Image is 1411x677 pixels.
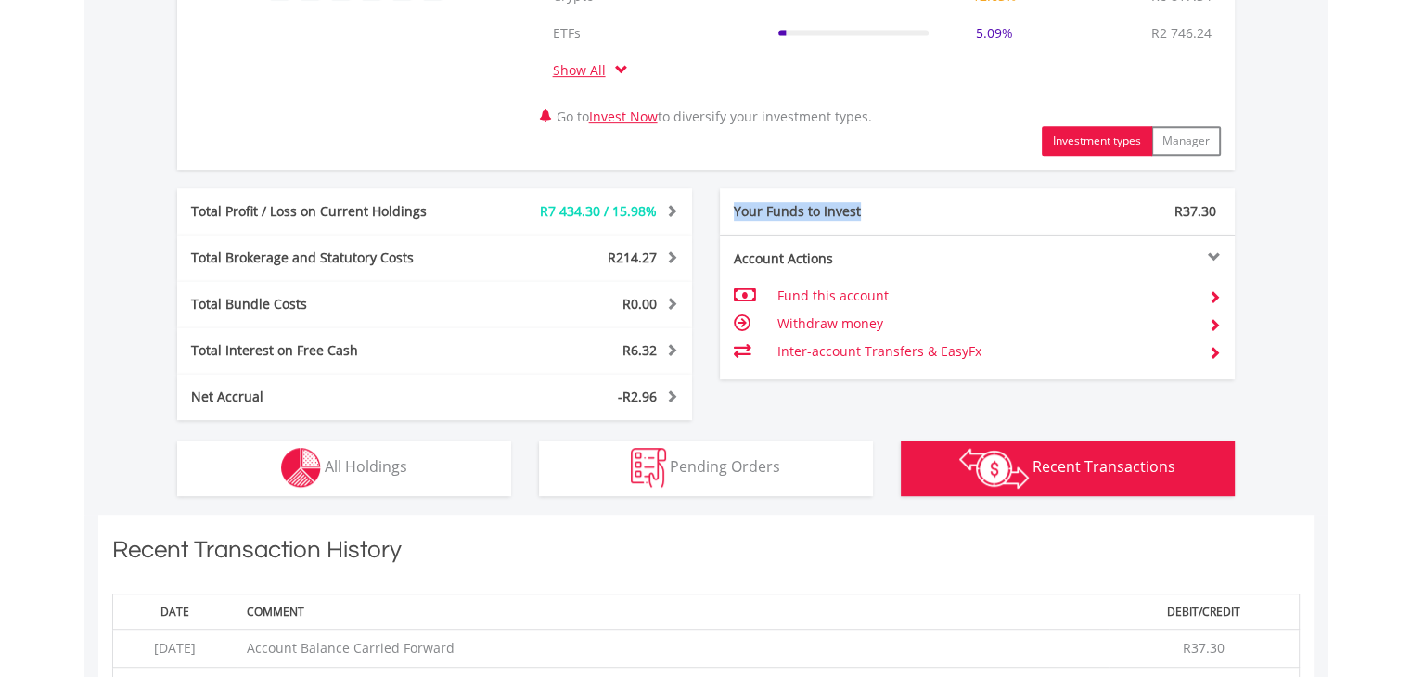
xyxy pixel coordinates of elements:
td: Account Balance Carried Forward [237,630,1109,668]
button: Recent Transactions [901,441,1235,496]
td: ETFs [544,15,769,52]
td: Fund this account [776,282,1193,310]
div: Total Profit / Loss on Current Holdings [177,202,478,221]
th: Debit/Credit [1109,594,1299,629]
a: Show All [553,61,615,79]
button: Manager [1151,126,1221,156]
div: Net Accrual [177,388,478,406]
button: All Holdings [177,441,511,496]
button: Investment types [1042,126,1152,156]
span: R7 434.30 / 15.98% [540,202,657,220]
img: transactions-zar-wht.png [959,448,1029,489]
span: -R2.96 [618,388,657,405]
span: Recent Transactions [1033,456,1175,477]
span: R0.00 [622,295,657,313]
span: R37.30 [1183,639,1225,657]
span: R6.32 [622,341,657,359]
div: Total Bundle Costs [177,295,478,313]
a: Invest Now [589,108,658,125]
div: Total Brokerage and Statutory Costs [177,249,478,267]
span: R37.30 [1174,202,1216,220]
img: holdings-wht.png [281,448,321,488]
td: R2 746.24 [1142,15,1221,52]
img: pending_instructions-wht.png [631,448,666,488]
h1: Recent Transaction History [112,533,1300,575]
td: Inter-account Transfers & EasyFx [776,338,1193,365]
div: Total Interest on Free Cash [177,341,478,360]
td: 5.09% [938,15,1051,52]
span: Pending Orders [670,456,780,477]
td: Withdraw money [776,310,1193,338]
td: [DATE] [112,630,237,668]
span: R214.27 [608,249,657,266]
th: Comment [237,594,1109,629]
div: Account Actions [720,249,978,268]
button: Pending Orders [539,441,873,496]
th: Date [112,594,237,629]
div: Your Funds to Invest [720,202,978,221]
span: All Holdings [325,456,407,477]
